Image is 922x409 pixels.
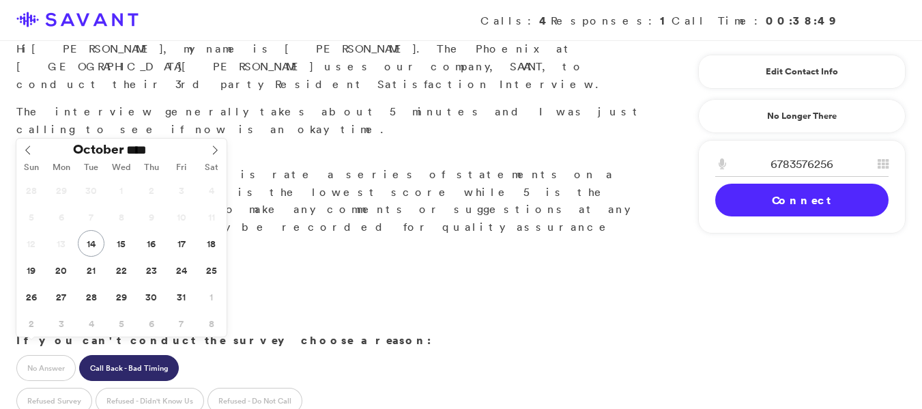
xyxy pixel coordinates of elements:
[16,148,646,253] p: Great. What you'll do is rate a series of statements on a scale of 1 to 5. 1 is the lowest score ...
[715,184,889,216] a: Connect
[108,203,134,230] span: October 8, 2025
[138,283,164,310] span: October 30, 2025
[167,163,197,172] span: Fri
[31,42,163,55] span: [PERSON_NAME]
[16,333,431,348] strong: If you can't conduct the survey choose a reason:
[168,257,195,283] span: October 24, 2025
[168,283,195,310] span: October 31, 2025
[138,257,164,283] span: October 23, 2025
[16,23,646,93] p: Hi , my name is [PERSON_NAME]. The Phoenix at [GEOGRAPHIC_DATA][PERSON_NAME] uses our company, SA...
[18,283,44,310] span: October 26, 2025
[124,143,173,157] input: Year
[138,230,164,257] span: October 16, 2025
[78,257,104,283] span: October 21, 2025
[78,230,104,257] span: October 14, 2025
[108,310,134,337] span: November 5, 2025
[18,230,44,257] span: October 12, 2025
[48,177,74,203] span: September 29, 2025
[136,163,167,172] span: Thu
[73,143,124,156] span: October
[78,283,104,310] span: October 28, 2025
[18,310,44,337] span: November 2, 2025
[198,257,225,283] span: October 25, 2025
[46,163,76,172] span: Mon
[108,283,134,310] span: October 29, 2025
[198,283,225,310] span: November 1, 2025
[198,203,225,230] span: October 11, 2025
[16,163,46,172] span: Sun
[108,177,134,203] span: October 1, 2025
[138,203,164,230] span: October 9, 2025
[78,203,104,230] span: October 7, 2025
[168,310,195,337] span: November 7, 2025
[138,177,164,203] span: October 2, 2025
[198,310,225,337] span: November 8, 2025
[197,163,227,172] span: Sat
[78,177,104,203] span: September 30, 2025
[198,230,225,257] span: October 18, 2025
[108,230,134,257] span: October 15, 2025
[168,203,195,230] span: October 10, 2025
[18,203,44,230] span: October 5, 2025
[766,13,837,28] strong: 00:38:49
[698,99,906,133] a: No Longer There
[539,13,551,28] strong: 4
[715,61,889,83] a: Edit Contact Info
[108,257,134,283] span: October 22, 2025
[48,230,74,257] span: October 13, 2025
[16,103,646,138] p: The interview generally takes about 5 minutes and I was just calling to see if now is an okay time.
[48,203,74,230] span: October 6, 2025
[48,283,74,310] span: October 27, 2025
[168,230,195,257] span: October 17, 2025
[660,13,672,28] strong: 1
[106,163,136,172] span: Wed
[79,355,179,381] label: Call Back - Bad Timing
[78,310,104,337] span: November 4, 2025
[48,310,74,337] span: November 3, 2025
[168,177,195,203] span: October 3, 2025
[48,257,74,283] span: October 20, 2025
[18,257,44,283] span: October 19, 2025
[16,355,76,381] label: No Answer
[138,310,164,337] span: November 6, 2025
[18,177,44,203] span: September 28, 2025
[76,163,106,172] span: Tue
[198,177,225,203] span: October 4, 2025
